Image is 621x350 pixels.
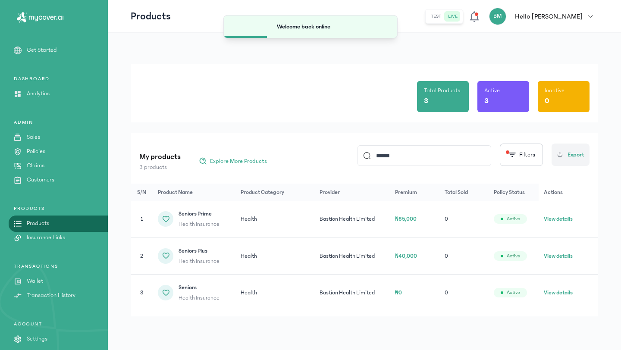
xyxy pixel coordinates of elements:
[194,154,271,168] button: Explore More Products
[27,161,44,170] p: Claims
[544,215,573,223] button: View details
[544,288,573,297] button: View details
[445,11,461,22] button: live
[390,184,439,201] th: Premium
[235,275,315,311] td: Health
[235,201,315,237] td: Health
[179,257,220,266] span: Health Insurance
[314,201,389,237] td: Bastion Health Limited
[484,86,500,95] p: Active
[27,133,40,142] p: Sales
[382,22,390,31] button: Close
[507,253,520,259] span: Active
[210,157,267,166] span: Explore More Products
[179,209,220,218] span: Seniors Prime
[545,86,565,95] p: Inactive
[179,283,220,292] span: Seniors
[141,216,143,222] span: 1
[424,95,428,107] p: 3
[489,184,539,201] th: Policy Status
[395,290,402,296] span: ₦0
[484,95,489,107] p: 3
[445,216,448,222] span: 0
[445,290,448,296] span: 0
[395,216,417,222] span: ₦85,000
[439,184,489,201] th: Total Sold
[489,8,598,25] button: BMHello [PERSON_NAME]
[27,46,57,55] p: Get Started
[489,8,506,25] div: BM
[27,233,65,242] p: Insurance Links
[314,237,389,275] td: Bastion Health Limited
[139,163,181,172] p: 3 products
[515,11,583,22] p: Hello [PERSON_NAME]
[545,95,549,107] p: 0
[153,184,235,201] th: Product Name
[424,86,460,95] p: Total Products
[27,175,54,184] p: Customers
[445,253,448,259] span: 0
[27,334,47,344] p: Settings
[427,11,445,22] button: test
[179,220,220,228] span: Health Insurance
[395,253,417,259] span: ₦40,000
[568,150,584,159] span: Export
[27,89,50,98] p: Analytics
[544,252,573,260] button: View details
[131,184,153,201] th: S/N
[131,9,171,23] p: Products
[139,151,181,163] p: My products
[27,277,43,286] p: Wallet
[500,144,543,166] button: Filters
[539,184,598,201] th: Actions
[314,275,389,311] td: Bastion Health Limited
[140,253,143,259] span: 2
[552,144,590,166] button: Export
[507,289,520,296] span: Active
[27,147,45,156] p: Policies
[179,247,220,255] span: Seniors Plus
[27,219,49,228] p: Products
[179,294,220,302] span: Health Insurance
[235,237,315,275] td: Health
[27,291,75,300] p: Transaction History
[314,184,389,201] th: Provider
[235,184,315,201] th: Product Category
[140,290,143,296] span: 3
[507,216,520,222] span: Active
[277,23,330,30] span: Welcome back online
